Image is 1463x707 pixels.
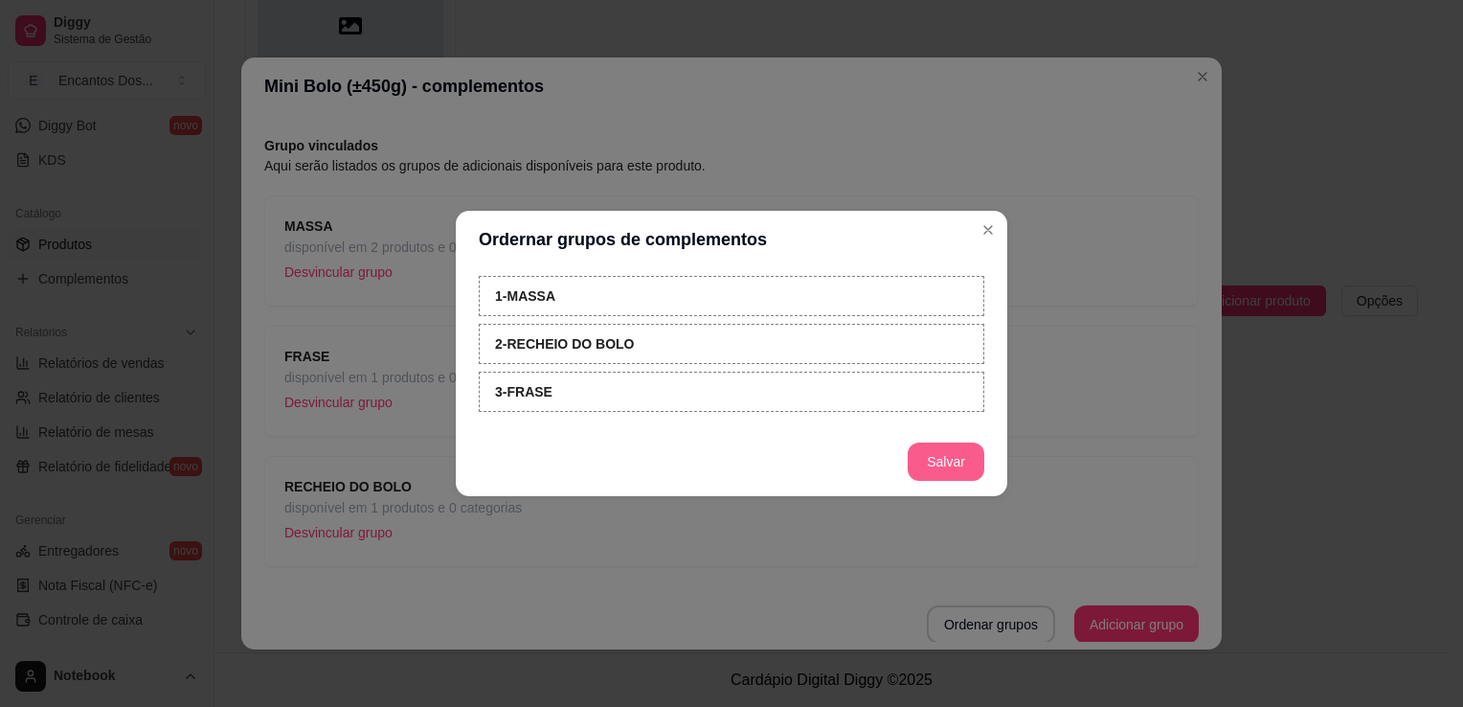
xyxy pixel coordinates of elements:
[495,288,555,304] strong: 1 - MASSA
[908,443,984,481] button: Salvar
[456,211,1007,268] header: Ordernar grupos de complementos
[973,215,1003,245] button: Close
[495,336,634,352] strong: 2 - RECHEIO DO BOLO
[495,384,552,399] strong: 3 - FRASE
